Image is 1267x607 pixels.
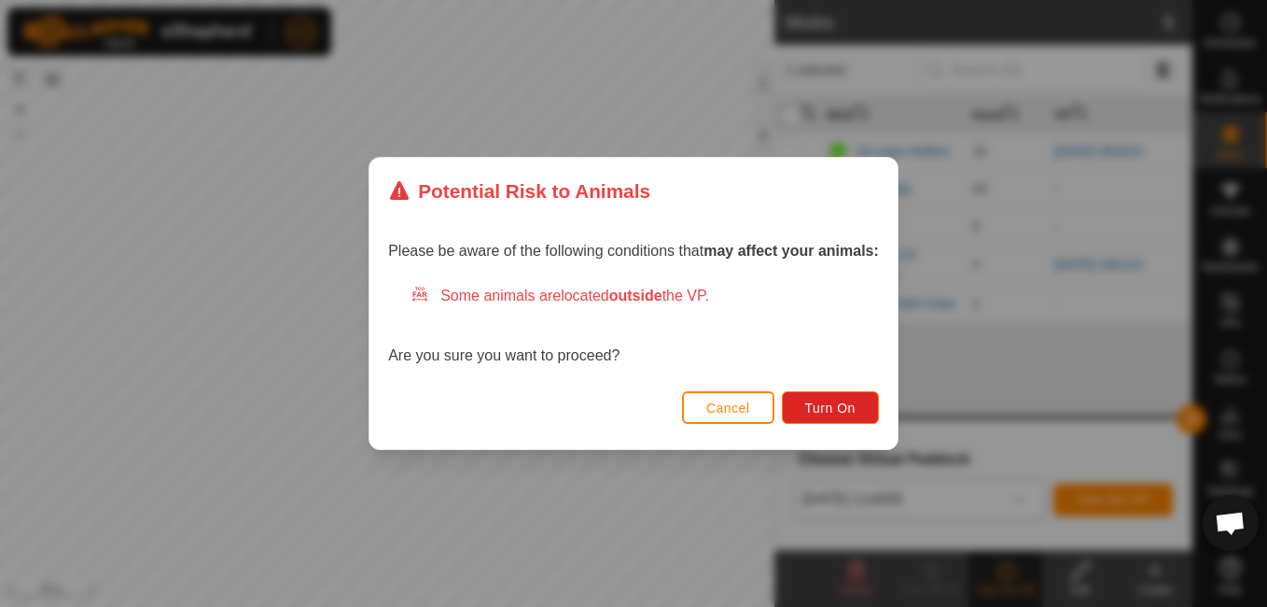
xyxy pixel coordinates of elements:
[782,391,879,424] button: Turn On
[706,401,750,416] span: Cancel
[388,285,879,367] div: Are you sure you want to proceed?
[609,288,662,303] strong: outside
[1203,495,1259,551] a: Open chat
[388,176,650,205] div: Potential Risk to Animals
[561,288,709,303] span: located the VP.
[682,391,774,424] button: Cancel
[411,285,879,307] div: Some animals are
[703,243,879,259] strong: may affect your animals:
[805,401,856,416] span: Turn On
[388,243,879,259] span: Please be aware of the following conditions that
